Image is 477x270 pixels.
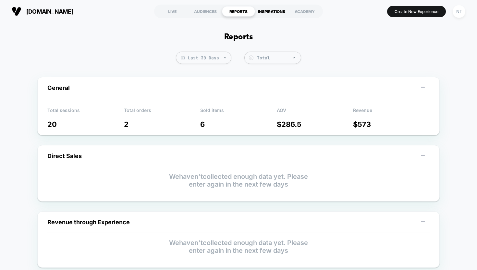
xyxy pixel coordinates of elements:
[277,120,353,129] p: $ 286.5
[47,173,430,188] p: We haven't collected enough data yet. Please enter again in the next few days
[189,6,222,17] div: AUDIENCES
[181,56,185,59] img: calendar
[47,107,124,117] p: Total sessions
[387,6,446,17] button: Create New Experience
[451,5,467,18] button: NT
[222,6,255,17] div: REPORTS
[200,120,277,129] p: 6
[353,120,430,129] p: $ 573
[26,8,73,15] span: [DOMAIN_NAME]
[47,239,430,254] p: We haven't collected enough data yet. Please enter again in the next few days
[47,84,70,91] span: General
[124,120,201,129] p: 2
[288,6,321,17] div: ACADEMY
[176,52,231,64] span: Last 30 Days
[47,120,124,129] p: 20
[453,5,465,18] div: NT
[224,57,226,58] img: end
[255,6,288,17] div: INSPIRATIONS
[293,57,295,58] img: end
[12,6,21,16] img: Visually logo
[10,6,75,17] button: [DOMAIN_NAME]
[257,55,298,61] div: Total
[250,56,252,59] tspan: $
[124,107,201,117] p: Total orders
[47,153,82,159] span: Direct Sales
[47,219,130,226] span: Revenue through Experience
[200,107,277,117] p: Sold items
[156,6,189,17] div: LIVE
[277,107,353,117] p: AOV
[353,107,430,117] p: Revenue
[224,32,253,42] h1: Reports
